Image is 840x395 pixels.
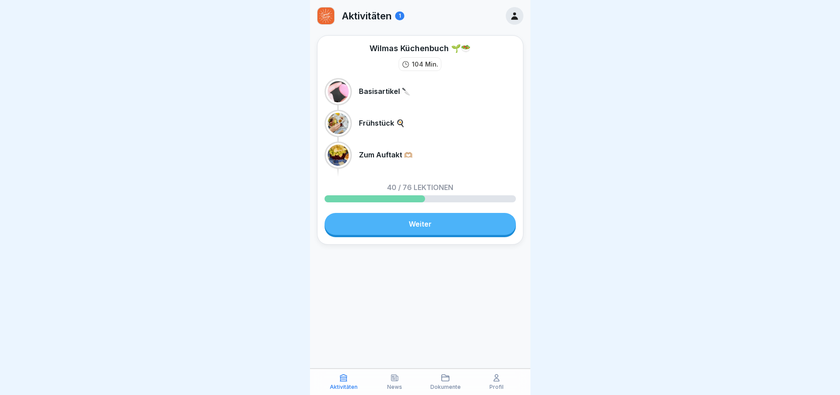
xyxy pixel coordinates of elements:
[370,43,470,54] div: Wilmas Küchenbuch 🌱🥗
[387,384,402,390] p: News
[489,384,504,390] p: Profil
[359,87,411,96] p: Basisartikel 🔪
[395,11,404,20] div: 1
[412,60,438,69] p: 104 Min.
[325,213,516,235] a: Weiter
[359,151,413,159] p: Zum Auftakt 🫶🏼
[387,184,453,191] p: 40 / 76 Lektionen
[330,384,358,390] p: Aktivitäten
[359,119,405,127] p: Frühstück 🍳
[342,10,392,22] p: Aktivitäten
[430,384,461,390] p: Dokumente
[317,7,334,24] img: hyd4fwiyd0kscnnk0oqga2v1.png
